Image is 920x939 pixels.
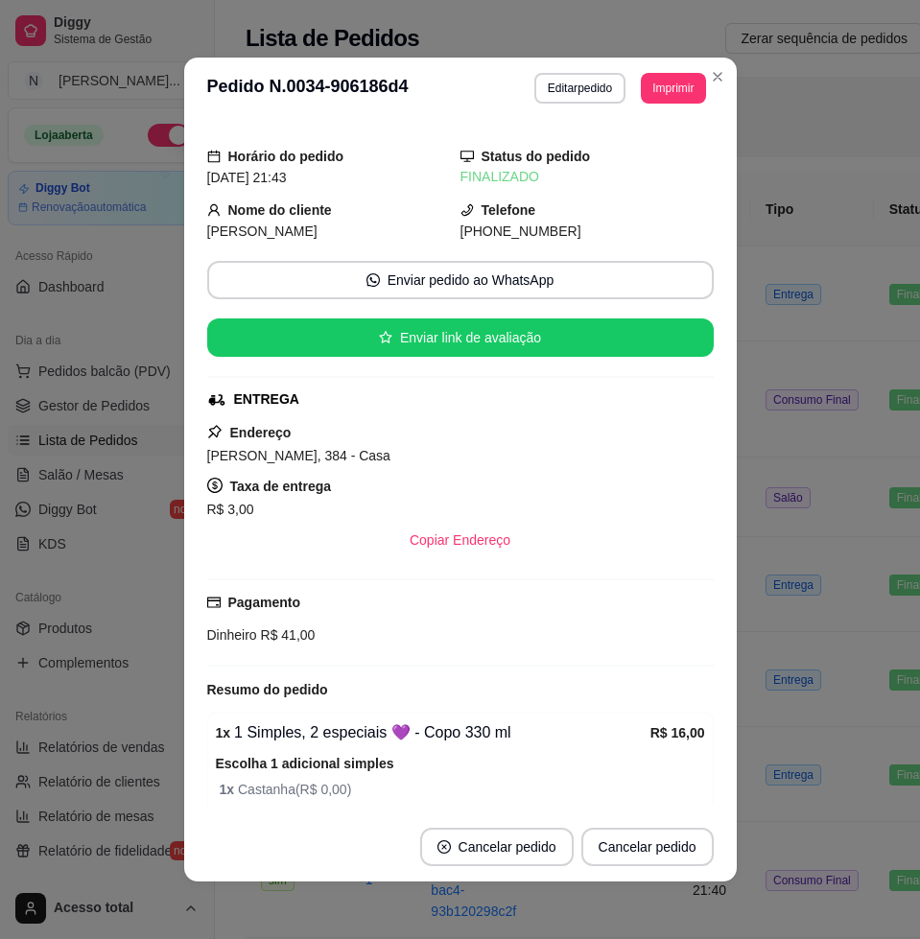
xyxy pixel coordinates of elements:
[228,202,332,218] strong: Nome do cliente
[460,203,474,217] span: phone
[207,73,409,104] h3: Pedido N. 0034-906186d4
[482,202,536,218] strong: Telefone
[216,725,231,740] strong: 1 x
[257,627,316,643] span: R$ 41,00
[641,73,705,104] button: Imprimir
[234,389,299,410] div: ENTREGA
[228,149,344,164] strong: Horário do pedido
[650,725,705,740] strong: R$ 16,00
[207,478,223,493] span: dollar
[460,167,714,187] div: FINALIZADO
[216,756,394,771] strong: Escolha 1 adicional simples
[207,627,257,643] span: Dinheiro
[207,203,221,217] span: user
[460,223,581,239] span: [PHONE_NUMBER]
[366,273,380,287] span: whats-app
[230,479,332,494] strong: Taxa de entrega
[220,782,238,797] strong: 1 x
[230,425,292,440] strong: Endereço
[702,61,733,92] button: Close
[207,424,223,439] span: pushpin
[394,521,526,559] button: Copiar Endereço
[207,261,714,299] button: whats-appEnviar pedido ao WhatsApp
[220,779,705,800] span: Castanha ( R$ 0,00 )
[379,331,392,344] span: star
[460,150,474,163] span: desktop
[207,448,390,463] span: [PERSON_NAME], 384 - Casa
[207,682,328,697] strong: Resumo do pedido
[216,721,650,744] div: 1 Simples, 2 especiais 💜 - Copo 330 ml
[207,502,254,517] span: R$ 3,00
[437,840,451,854] span: close-circle
[207,223,318,239] span: [PERSON_NAME]
[207,596,221,609] span: credit-card
[534,73,625,104] button: Editarpedido
[581,828,714,866] button: Cancelar pedido
[420,828,574,866] button: close-circleCancelar pedido
[207,318,714,357] button: starEnviar link de avaliação
[228,595,300,610] strong: Pagamento
[207,150,221,163] span: calendar
[207,170,287,185] span: [DATE] 21:43
[482,149,591,164] strong: Status do pedido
